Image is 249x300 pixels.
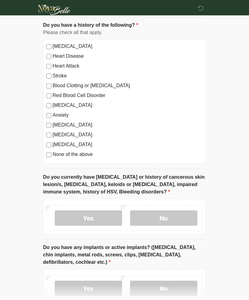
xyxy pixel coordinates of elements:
img: Novabelle medspa Logo [37,5,72,15]
label: No [130,281,197,296]
label: Yes [55,281,122,296]
input: [MEDICAL_DATA] [46,123,51,128]
input: Blood Clotting or [MEDICAL_DATA] [46,84,51,88]
label: [MEDICAL_DATA] [53,43,203,50]
input: Anxiety [46,113,51,118]
label: Anxiety [53,111,203,119]
input: [MEDICAL_DATA] [46,44,51,49]
label: [MEDICAL_DATA] [53,141,203,148]
input: Red Blood Cell Disorder [46,93,51,98]
label: [MEDICAL_DATA] [53,102,203,109]
input: Stroke [46,74,51,79]
input: [MEDICAL_DATA] [46,103,51,108]
div: Please check all that apply. [43,29,206,36]
input: Heart Disease [46,54,51,59]
label: Blood Clotting or [MEDICAL_DATA] [53,82,203,89]
label: Heart Disease [53,53,203,60]
input: None of the above [46,152,51,157]
input: [MEDICAL_DATA] [46,142,51,147]
label: Yes [55,210,122,226]
label: [MEDICAL_DATA] [53,131,203,138]
label: Red Blood Cell Disorder [53,92,203,99]
label: None of the above [53,151,203,158]
label: Do you currently have [MEDICAL_DATA] or history of cancerous skin lesion/s, [MEDICAL_DATA], keloi... [43,173,206,196]
label: No [130,210,197,226]
label: [MEDICAL_DATA] [53,121,203,129]
input: [MEDICAL_DATA] [46,133,51,138]
label: Do you have a history of the following? [43,21,138,29]
label: Stroke [53,72,203,80]
label: Do you have any implants or active implants? ([MEDICAL_DATA], chin implants, metal rods, screws, ... [43,244,206,266]
label: Heart Attack [53,62,203,70]
input: Heart Attack [46,64,51,69]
